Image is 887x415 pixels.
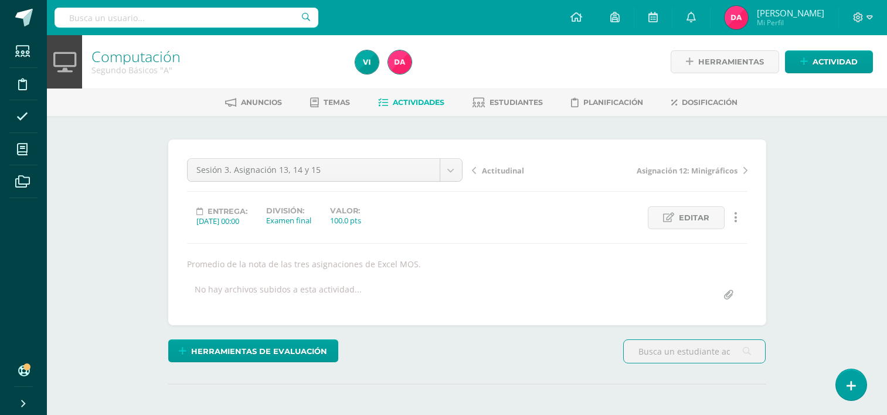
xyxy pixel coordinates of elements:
label: División: [266,206,311,215]
div: 100.0 pts [330,215,361,226]
label: Valor: [330,206,361,215]
a: Planificación [571,93,643,112]
div: Examen final [266,215,311,226]
div: [DATE] 00:00 [196,216,247,226]
a: Asignación 12: Minigráficos [610,164,747,176]
span: Dosificación [682,98,738,107]
a: Temas [310,93,350,112]
div: No hay archivos subidos a esta actividad... [195,284,362,307]
img: 0d1c13a784e50cea1b92786e6af8f399.png [725,6,748,29]
img: c0ce1b3350cacf3227db14f927d4c0cc.png [355,50,379,74]
h1: Computación [91,48,341,64]
div: Segundo Básicos 'A' [91,64,341,76]
a: Herramientas de evaluación [168,339,338,362]
span: Temas [324,98,350,107]
span: Planificación [583,98,643,107]
a: Dosificación [671,93,738,112]
a: Computación [91,46,181,66]
a: Actividad [785,50,873,73]
span: Actitudinal [482,165,524,176]
a: Anuncios [225,93,282,112]
span: Entrega: [208,207,247,216]
span: Actividad [813,51,858,73]
a: Sesión 3. Asignación 13, 14 y 15 [188,159,462,181]
a: Actitudinal [472,164,610,176]
span: Anuncios [241,98,282,107]
span: Editar [679,207,709,229]
input: Busca un usuario... [55,8,318,28]
a: Herramientas [671,50,779,73]
span: Estudiantes [490,98,543,107]
input: Busca un estudiante aquí... [624,340,765,363]
span: [PERSON_NAME] [757,7,824,19]
span: Sesión 3. Asignación 13, 14 y 15 [196,159,431,181]
span: Asignación 12: Minigráficos [637,165,738,176]
div: Promedio de la nota de las tres asignaciones de Excel MOS. [182,258,752,270]
a: Estudiantes [473,93,543,112]
span: Actividades [393,98,444,107]
span: Mi Perfil [757,18,824,28]
img: 0d1c13a784e50cea1b92786e6af8f399.png [388,50,412,74]
a: Actividades [378,93,444,112]
span: Herramientas [698,51,764,73]
span: Herramientas de evaluación [191,341,327,362]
